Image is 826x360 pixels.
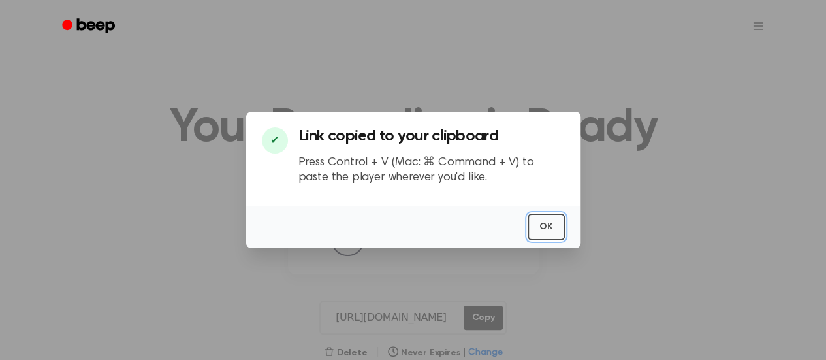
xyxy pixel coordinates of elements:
p: Press Control + V (Mac: ⌘ Command + V) to paste the player wherever you'd like. [298,155,565,185]
div: ✔ [262,127,288,154]
button: Open menu [742,10,774,42]
button: OK [528,214,565,240]
a: Beep [53,14,127,39]
h3: Link copied to your clipboard [298,127,565,145]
